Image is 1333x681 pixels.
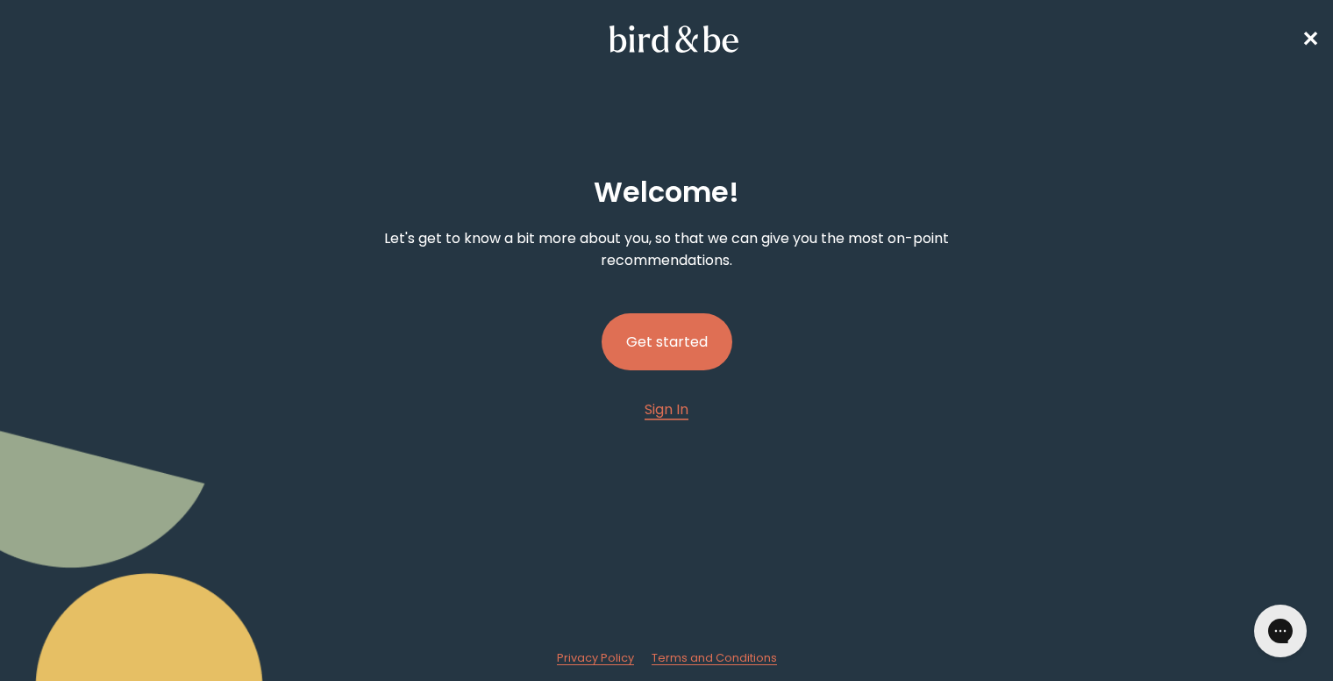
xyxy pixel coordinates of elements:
h2: Welcome ! [594,171,739,213]
a: Sign In [645,398,688,420]
a: Get started [602,285,732,398]
span: ✕ [1301,25,1319,54]
a: Privacy Policy [557,650,634,666]
a: ✕ [1301,24,1319,54]
iframe: Gorgias live chat messenger [1245,599,1315,663]
span: Terms and Conditions [652,650,777,665]
a: Terms and Conditions [652,650,777,666]
button: Get started [602,313,732,370]
p: Let's get to know a bit more about you, so that we can give you the most on-point recommendations. [347,227,986,271]
span: Sign In [645,399,688,419]
span: Privacy Policy [557,650,634,665]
